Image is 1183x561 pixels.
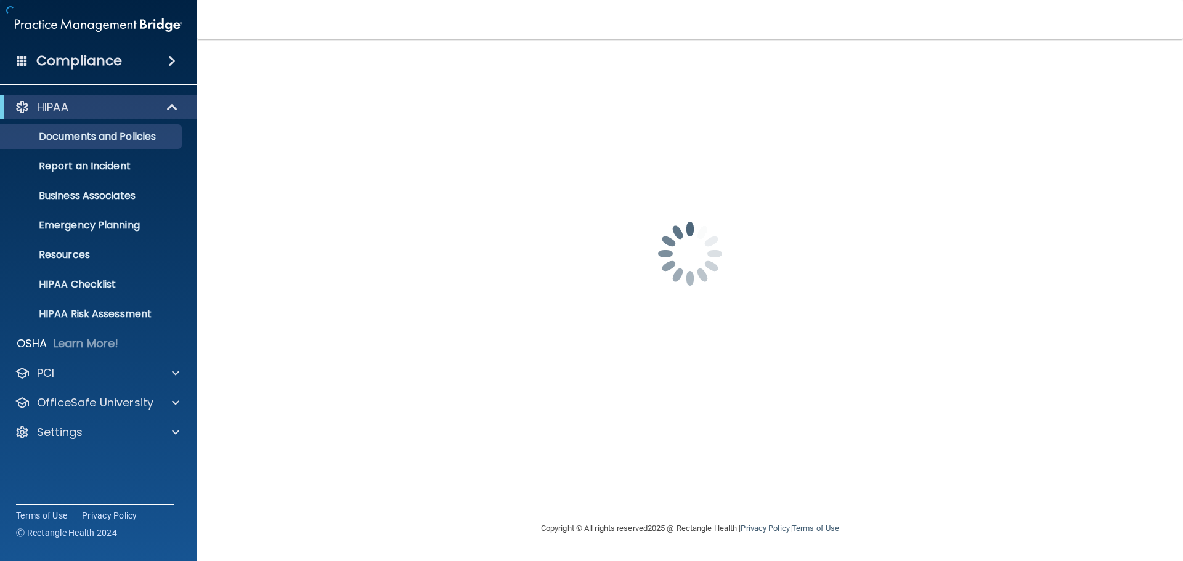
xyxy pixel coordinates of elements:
[8,219,176,232] p: Emergency Planning
[792,523,839,533] a: Terms of Use
[741,523,789,533] a: Privacy Policy
[37,366,54,381] p: PCI
[36,52,122,70] h4: Compliance
[8,308,176,320] p: HIPAA Risk Assessment
[15,100,179,115] a: HIPAA
[628,192,752,315] img: spinner.e123f6fc.gif
[37,100,68,115] p: HIPAA
[37,425,83,440] p: Settings
[16,527,117,539] span: Ⓒ Rectangle Health 2024
[8,278,176,291] p: HIPAA Checklist
[465,509,915,548] div: Copyright © All rights reserved 2025 @ Rectangle Health | |
[15,366,179,381] a: PCI
[82,509,137,522] a: Privacy Policy
[8,190,176,202] p: Business Associates
[8,131,176,143] p: Documents and Policies
[8,249,176,261] p: Resources
[15,13,182,38] img: PMB logo
[8,160,176,172] p: Report an Incident
[16,509,67,522] a: Terms of Use
[54,336,119,351] p: Learn More!
[15,395,179,410] a: OfficeSafe University
[37,395,153,410] p: OfficeSafe University
[17,336,47,351] p: OSHA
[15,425,179,440] a: Settings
